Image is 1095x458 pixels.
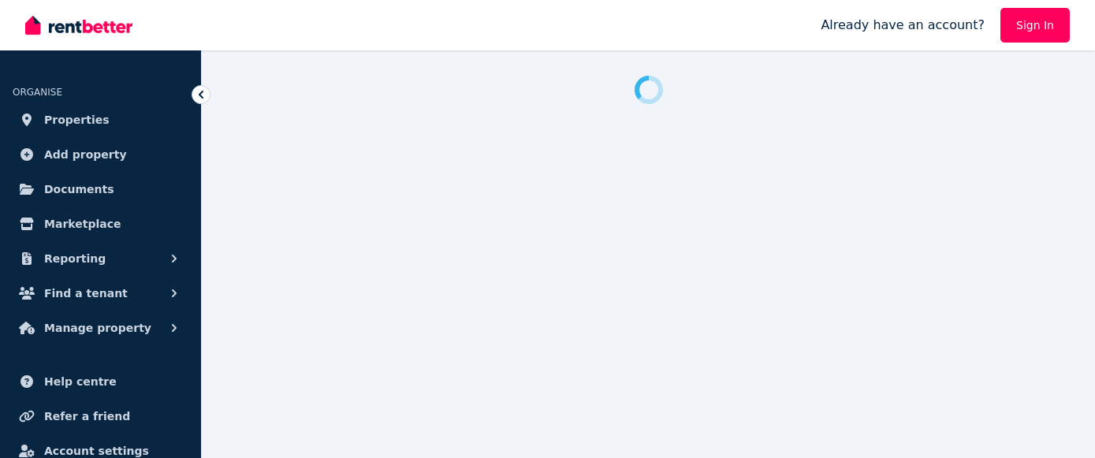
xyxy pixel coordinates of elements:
span: Manage property [44,318,151,337]
span: Add property [44,145,127,164]
a: Refer a friend [13,400,188,432]
span: Refer a friend [44,407,130,426]
span: Documents [44,180,114,199]
span: Help centre [44,372,117,391]
span: Properties [44,110,110,129]
a: Properties [13,104,188,136]
button: Manage property [13,312,188,344]
a: Documents [13,173,188,205]
a: Sign In [1000,8,1070,43]
button: Reporting [13,243,188,274]
a: Help centre [13,366,188,397]
span: Find a tenant [44,284,128,303]
span: ORGANISE [13,87,62,98]
button: Find a tenant [13,277,188,309]
span: Already have an account? [821,16,985,35]
img: RentBetter [25,13,132,37]
a: Marketplace [13,208,188,240]
span: Reporting [44,249,106,268]
span: Marketplace [44,214,121,233]
a: Add property [13,139,188,170]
